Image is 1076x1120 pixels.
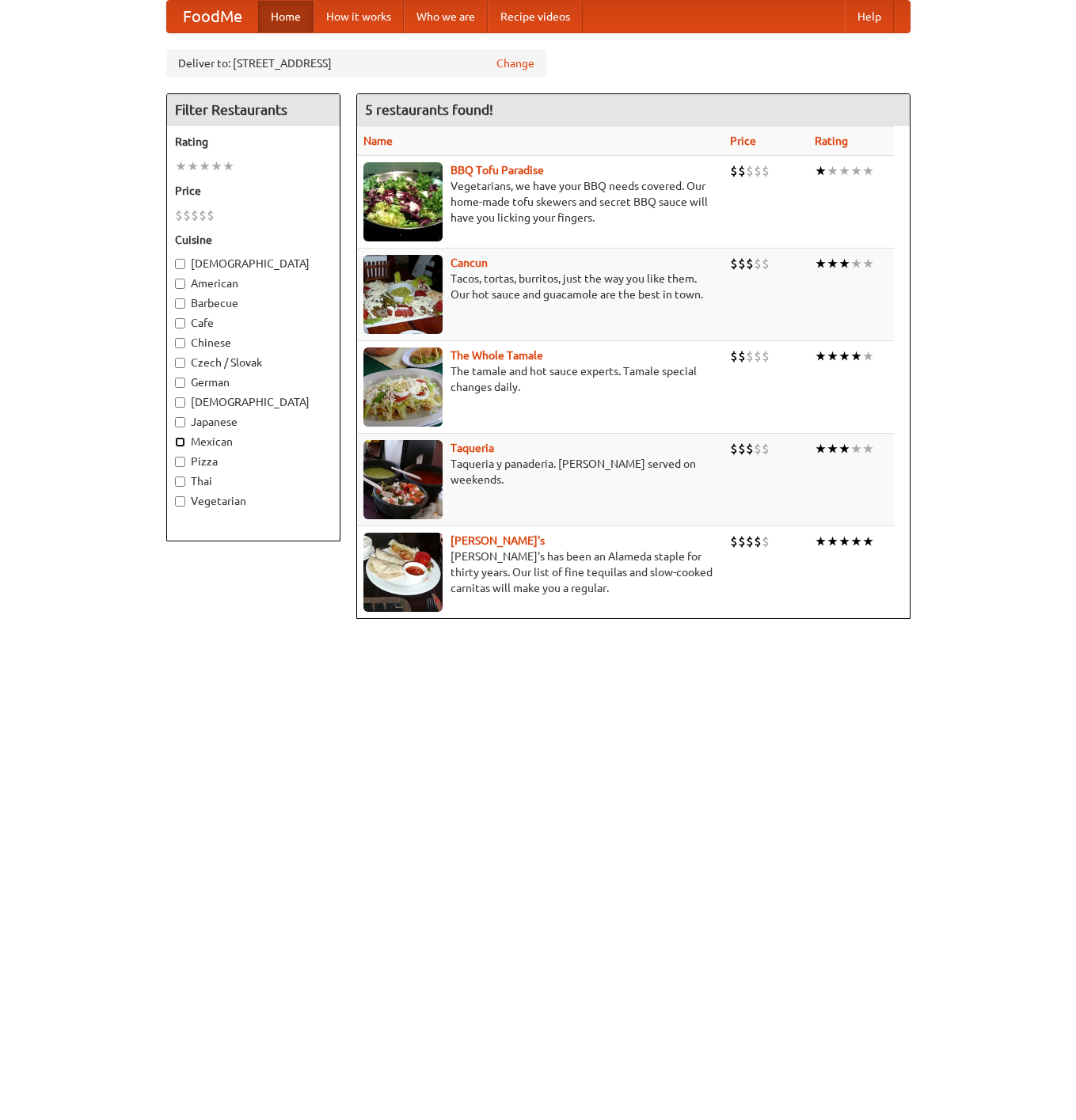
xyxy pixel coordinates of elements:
a: FoodMe [167,1,258,32]
ng-pluralize: 5 restaurants found! [365,102,493,117]
li: $ [746,162,754,180]
a: Recipe videos [488,1,583,32]
input: Vegetarian [175,496,185,507]
li: $ [762,255,770,272]
li: $ [754,533,762,550]
li: $ [175,207,183,224]
li: ★ [827,440,838,457]
li: ★ [838,440,850,457]
li: ★ [175,158,187,175]
input: Pizza [175,457,185,467]
li: ★ [838,162,850,180]
label: Thai [175,473,332,489]
img: tofuparadise.jpg [363,162,443,241]
label: German [175,374,332,390]
li: ★ [827,347,838,365]
li: $ [730,255,738,272]
a: How it works [314,1,404,32]
li: $ [730,162,738,180]
li: $ [746,440,754,457]
a: Name [363,135,393,147]
input: Japanese [175,417,185,427]
p: [PERSON_NAME]'s has been an Alameda staple for thirty years. Our list of fine tequilas and slow-c... [363,549,717,596]
input: [DEMOGRAPHIC_DATA] [175,397,185,408]
a: Rating [815,135,848,147]
a: [PERSON_NAME]'s [451,534,545,547]
label: Cafe [175,315,332,331]
li: ★ [815,347,827,365]
img: taqueria.jpg [363,440,443,519]
li: $ [191,207,199,224]
li: ★ [815,440,827,457]
li: ★ [838,533,850,550]
li: ★ [838,347,850,365]
li: ★ [850,347,862,365]
label: Vegetarian [175,493,332,509]
li: $ [738,255,746,272]
li: $ [207,207,215,224]
li: ★ [187,158,199,175]
label: [DEMOGRAPHIC_DATA] [175,394,332,410]
li: $ [754,347,762,365]
li: $ [746,347,754,365]
li: ★ [211,158,222,175]
li: $ [730,347,738,365]
li: $ [738,533,746,550]
li: $ [183,207,191,224]
li: ★ [815,162,827,180]
li: ★ [827,162,838,180]
li: $ [762,162,770,180]
img: cancun.jpg [363,255,443,334]
label: Japanese [175,414,332,430]
p: The tamale and hot sauce experts. Tamale special changes daily. [363,363,717,395]
a: The Whole Tamale [451,349,543,362]
li: $ [730,533,738,550]
li: ★ [862,440,874,457]
li: ★ [850,255,862,272]
li: $ [738,162,746,180]
li: $ [746,533,754,550]
label: American [175,275,332,291]
li: ★ [222,158,234,175]
li: ★ [862,533,874,550]
img: wholetamale.jpg [363,347,443,427]
label: Mexican [175,434,332,450]
p: Vegetarians, we have your BBQ needs covered. Our home-made tofu skewers and secret BBQ sauce will... [363,178,717,226]
a: Who we are [404,1,488,32]
input: American [175,279,185,289]
li: ★ [862,255,874,272]
li: ★ [815,255,827,272]
input: Mexican [175,437,185,447]
li: $ [738,347,746,365]
li: ★ [850,533,862,550]
li: $ [754,440,762,457]
li: ★ [862,347,874,365]
li: $ [754,162,762,180]
li: ★ [827,533,838,550]
a: Help [845,1,894,32]
input: Barbecue [175,298,185,309]
b: BBQ Tofu Paradise [451,164,544,177]
h5: Rating [175,134,332,150]
h5: Price [175,183,332,199]
a: Home [258,1,314,32]
input: Chinese [175,338,185,348]
input: Cafe [175,318,185,328]
li: $ [199,207,207,224]
a: Price [730,135,756,147]
input: German [175,378,185,388]
li: $ [754,255,762,272]
li: ★ [862,162,874,180]
div: Deliver to: [STREET_ADDRESS] [166,49,546,78]
label: Chinese [175,335,332,351]
label: Pizza [175,454,332,469]
li: ★ [850,440,862,457]
input: Thai [175,476,185,487]
a: Cancun [451,256,488,269]
label: Czech / Slovak [175,355,332,370]
a: Taqueria [451,442,494,454]
p: Tacos, tortas, burritos, just the way you like them. Our hot sauce and guacamole are the best in ... [363,271,717,302]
